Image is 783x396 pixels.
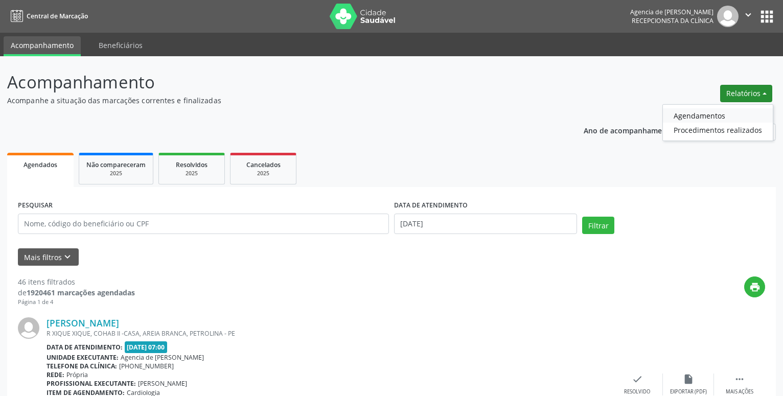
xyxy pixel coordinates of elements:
div: Mais ações [726,388,753,395]
p: Ano de acompanhamento [584,124,674,136]
label: PESQUISAR [18,198,53,214]
i: print [749,282,761,293]
span: Própria [66,370,88,379]
button: Filtrar [582,217,614,234]
span: [DATE] 07:00 [125,341,168,353]
a: Beneficiários [91,36,150,54]
i: keyboard_arrow_down [62,251,73,263]
div: 2025 [86,170,146,177]
div: 2025 [238,170,289,177]
div: Exportar (PDF) [670,388,707,395]
button: print [744,276,765,297]
b: Profissional executante: [47,379,136,388]
i: insert_drive_file [683,374,694,385]
i: check [632,374,643,385]
div: R XIQUE XIQUE, COHAB II -CASA, AREIA BRANCA, PETROLINA - PE [47,329,612,338]
span: [PHONE_NUMBER] [119,362,174,370]
span: Agencia de [PERSON_NAME] [121,353,204,362]
img: img [717,6,739,27]
b: Rede: [47,370,64,379]
button: Relatórios [720,85,772,102]
input: Nome, código do beneficiário ou CPF [18,214,389,234]
span: Agendados [24,160,57,169]
b: Telefone da clínica: [47,362,117,370]
p: Acompanhe a situação das marcações correntes e finalizadas [7,95,545,106]
b: Data de atendimento: [47,343,123,352]
i:  [743,9,754,20]
div: 2025 [166,170,217,177]
a: Procedimentos realizados [663,123,773,137]
span: Resolvidos [176,160,208,169]
input: Selecione um intervalo [394,214,577,234]
strong: 1920461 marcações agendadas [27,288,135,297]
a: Agendamentos [663,108,773,123]
div: 46 itens filtrados [18,276,135,287]
ul: Relatórios [662,104,773,141]
span: Não compareceram [86,160,146,169]
div: de [18,287,135,298]
img: img [18,317,39,339]
label: DATA DE ATENDIMENTO [394,198,468,214]
span: Central de Marcação [27,12,88,20]
button:  [739,6,758,27]
b: Unidade executante: [47,353,119,362]
p: Acompanhamento [7,69,545,95]
span: [PERSON_NAME] [138,379,187,388]
div: Agencia de [PERSON_NAME] [630,8,713,16]
span: Cancelados [246,160,281,169]
div: Página 1 de 4 [18,298,135,307]
span: Recepcionista da clínica [632,16,713,25]
div: Resolvido [624,388,650,395]
a: [PERSON_NAME] [47,317,119,329]
i:  [734,374,745,385]
a: Central de Marcação [7,8,88,25]
a: Acompanhamento [4,36,81,56]
button: apps [758,8,776,26]
button: Mais filtroskeyboard_arrow_down [18,248,79,266]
